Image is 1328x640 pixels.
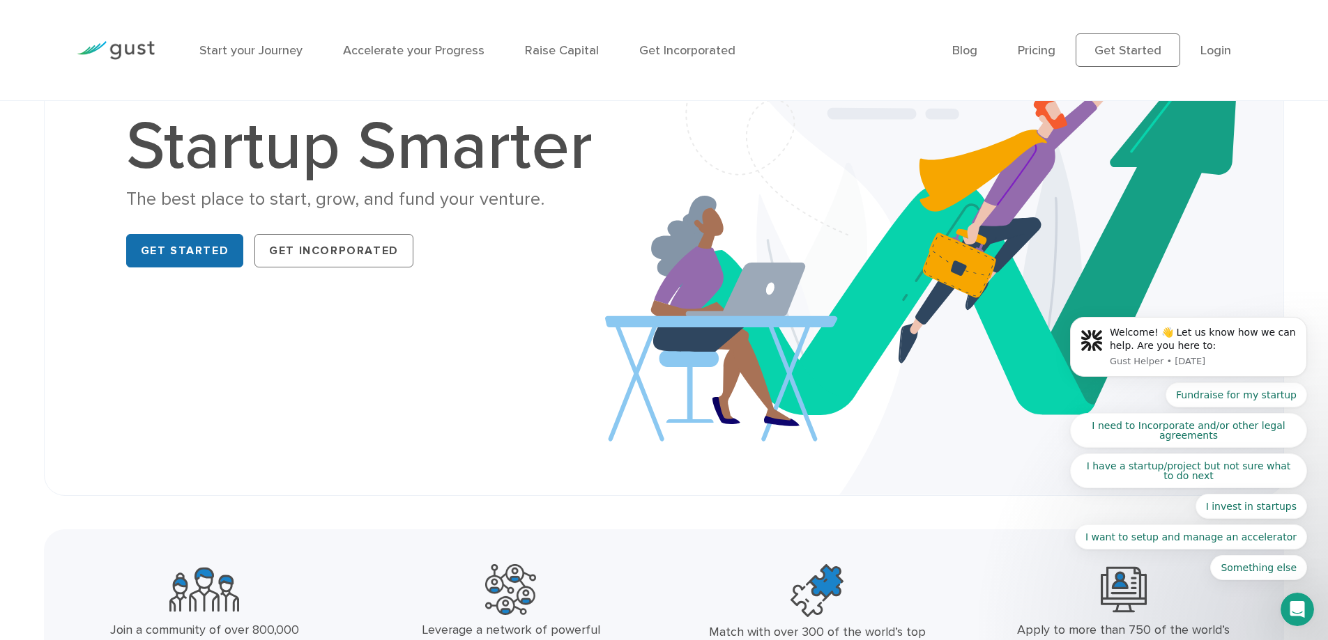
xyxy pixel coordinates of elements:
div: The best place to start, grow, and fund your venture. [126,187,607,212]
iframe: Intercom notifications message [1049,98,1328,602]
a: Get Incorporated [254,234,413,267]
a: Blog [952,43,977,58]
a: Start your Journey [199,43,303,58]
a: Get Incorporated [639,43,735,58]
iframe: Intercom live chat [1281,593,1314,626]
a: Get Started [1076,33,1180,67]
a: Login [1200,43,1231,58]
img: Community Founders [169,564,239,615]
img: Powerful Partners [485,564,536,615]
a: Accelerate your Progress [343,43,484,58]
a: Get Started [126,234,244,267]
a: Raise Capital [525,43,599,58]
img: Top Accelerators [791,564,844,617]
h1: Startup Smarter [126,114,607,180]
img: Gust Logo [77,41,155,60]
a: Pricing [1018,43,1055,58]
